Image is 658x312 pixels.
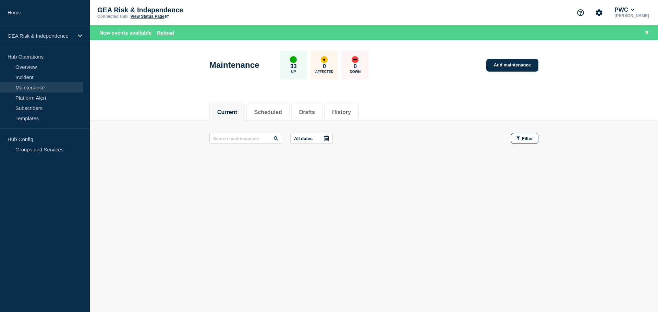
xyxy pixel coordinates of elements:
p: Up [291,70,296,74]
button: All dates [290,133,333,144]
button: PWC [613,7,636,13]
button: Support [573,5,588,20]
p: 0 [323,63,326,70]
p: GEA Risk & Independence [8,33,73,39]
div: down [352,56,358,63]
p: All dates [294,136,313,141]
p: 33 [290,63,297,70]
p: [PERSON_NAME] [613,13,650,18]
p: GEA Risk & Independence [97,6,234,14]
h1: Maintenance [209,60,259,70]
button: Reload [157,30,174,36]
span: New events available [99,30,151,36]
button: Drafts [299,109,315,115]
p: 0 [354,63,357,70]
span: Filter [522,136,533,141]
a: View Status Page [131,14,169,19]
p: Affected [315,70,333,74]
div: up [290,56,297,63]
button: Filter [511,133,538,144]
div: affected [321,56,328,63]
p: Connected Hub [97,14,128,19]
button: Account settings [592,5,606,20]
input: Search maintenances [209,133,282,144]
a: Add maintenance [486,59,538,72]
p: Down [350,70,361,74]
button: History [332,109,351,115]
button: Current [217,109,237,115]
button: Scheduled [254,109,282,115]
